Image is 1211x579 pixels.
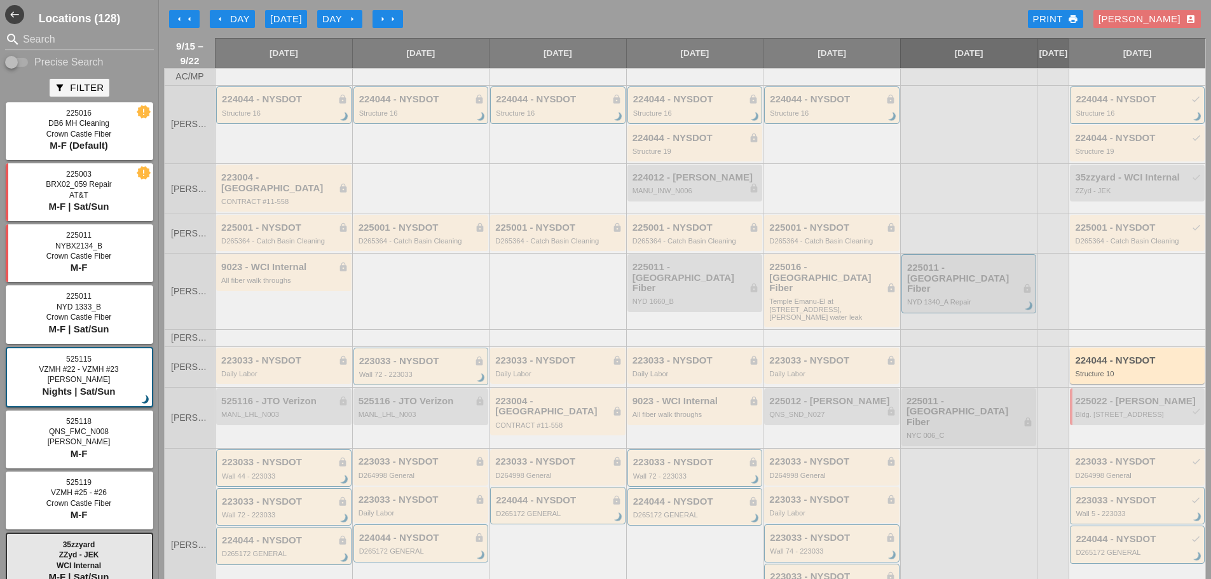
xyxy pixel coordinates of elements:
[1033,12,1078,27] div: Print
[1191,534,1201,544] i: check
[1191,172,1201,182] i: check
[474,110,488,124] i: brightness_3
[222,511,348,519] div: Wall 72 - 223033
[221,355,348,366] div: 223033 - NYSDOT
[901,39,1037,68] a: [DATE]
[1076,548,1201,556] div: D265172 GENERAL
[46,313,112,322] span: Crown Castle Fiber
[23,29,136,50] input: Search
[770,533,896,543] div: 223033 - NYSDOT
[5,5,24,24] button: Shrink Sidebar
[769,472,896,479] div: D264998 General
[748,473,762,487] i: brightness_3
[1037,39,1069,68] a: [DATE]
[359,547,485,555] div: D265172 GENERAL
[1191,495,1201,505] i: check
[1075,222,1201,233] div: 225001 - NYSDOT
[175,72,203,81] span: AC/MP
[770,547,896,555] div: Wall 74 - 223033
[1191,94,1201,104] i: check
[48,324,109,334] span: M-F | Sat/Sun
[215,12,250,27] div: Day
[633,297,760,305] div: NYD 1660_B
[1075,147,1201,155] div: Structure 19
[1191,406,1201,416] i: check
[1098,12,1196,27] div: [PERSON_NAME]
[495,222,622,233] div: 225001 - NYSDOT
[612,495,622,505] i: lock
[886,355,896,365] i: lock
[359,509,486,517] div: Daily Labor
[633,396,760,407] div: 9023 - WCI Internal
[633,511,759,519] div: D265172 GENERAL
[63,540,95,549] span: 35zzyard
[39,365,118,374] span: VZMH #22 - VZMH #23
[886,494,896,505] i: lock
[317,10,362,28] button: Day
[749,183,759,193] i: lock
[5,32,20,47] i: search
[886,283,896,293] i: lock
[34,56,104,69] label: Precise Search
[46,180,111,189] span: BRX02_059 Repair
[907,396,1034,428] div: 225011 - [GEOGRAPHIC_DATA] Fiber
[347,14,357,24] i: arrow_right
[353,39,489,68] a: [DATE]
[359,356,485,367] div: 223033 - NYSDOT
[612,406,622,416] i: lock
[495,396,622,417] div: 223004 - [GEOGRAPHIC_DATA]
[338,496,348,507] i: lock
[474,533,484,543] i: lock
[1075,370,1201,378] div: Structure 10
[338,355,348,365] i: lock
[496,495,622,506] div: 224044 - NYSDOT
[338,512,352,526] i: brightness_3
[48,375,111,384] span: [PERSON_NAME]
[1191,456,1201,467] i: check
[496,510,622,517] div: D265172 GENERAL
[388,14,398,24] i: arrow_right
[1191,510,1205,524] i: brightness_3
[633,172,760,183] div: 224012 - [PERSON_NAME]
[769,494,896,505] div: 223033 - NYSDOT
[338,94,348,104] i: lock
[633,187,760,194] div: MANU_INW_N006
[55,83,65,93] i: filter_alt
[221,370,348,378] div: Daily Labor
[222,496,348,507] div: 223033 - NYSDOT
[495,472,622,479] div: D264998 General
[1076,510,1201,517] div: Wall 5 - 223033
[338,396,348,406] i: lock
[1075,472,1201,479] div: D264998 General
[222,472,348,480] div: Wall 44 - 223033
[749,133,759,143] i: lock
[171,184,209,194] span: [PERSON_NAME]
[171,540,209,550] span: [PERSON_NAME]
[769,355,896,366] div: 223033 - NYSDOT
[1075,456,1201,467] div: 223033 - NYSDOT
[171,287,209,296] span: [PERSON_NAME]
[633,411,760,418] div: All fiber walk throughs
[748,94,758,104] i: lock
[907,262,1033,294] div: 225011 - [GEOGRAPHIC_DATA] Fiber
[1186,14,1196,24] i: account_box
[66,292,92,301] span: 225011
[221,396,348,407] div: 525116 - JTO Verizon
[66,417,92,426] span: 525118
[1023,417,1033,427] i: lock
[171,229,209,238] span: [PERSON_NAME]
[633,496,759,507] div: 224044 - NYSDOT
[1075,187,1201,194] div: ZZyd - JEK
[886,110,900,124] i: brightness_3
[66,170,92,179] span: 225003
[5,5,24,24] i: west
[270,12,302,27] div: [DATE]
[373,10,403,28] button: Move Ahead 1 Week
[769,237,896,245] div: D265364 - Catch Basin Cleaning
[1068,14,1078,24] i: print
[50,79,109,97] button: Filter
[633,472,759,480] div: Wall 72 - 223033
[69,191,88,200] span: AT&T
[46,130,112,139] span: Crown Castle Fiber
[359,472,486,479] div: D264998 General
